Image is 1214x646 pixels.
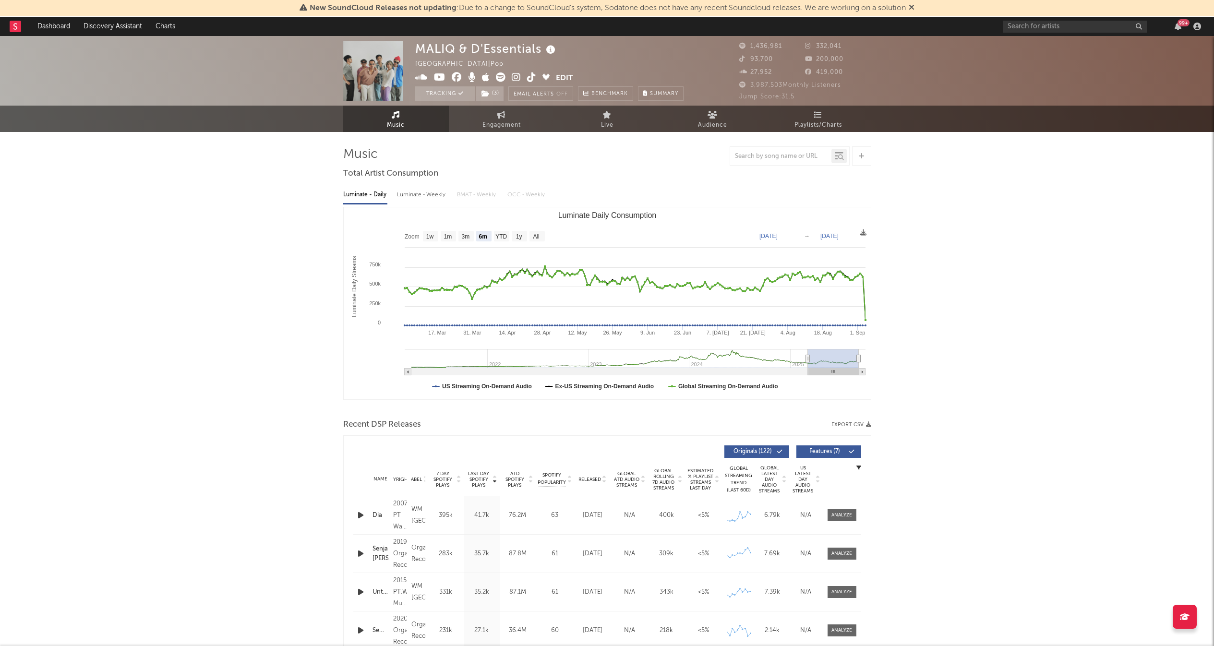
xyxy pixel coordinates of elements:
[538,472,566,486] span: Spotify Popularity
[538,511,572,520] div: 63
[426,233,433,240] text: 1w
[724,445,789,458] button: Originals(122)
[373,544,389,563] div: Senja [PERSON_NAME]
[660,106,766,132] a: Audience
[482,120,521,131] span: Engagement
[613,626,646,635] div: N/A
[805,69,843,75] span: 419,000
[502,511,533,520] div: 76.2M
[850,330,865,335] text: 1. Sep
[578,477,601,482] span: Released
[411,542,425,565] div: Organic Records
[568,330,587,335] text: 12. May
[466,471,492,488] span: Last Day Spotify Plays
[533,233,539,240] text: All
[466,587,497,597] div: 35.2k
[373,476,389,483] div: Name
[383,477,411,482] span: Copyright
[796,445,861,458] button: Features(7)
[508,86,573,101] button: Email AlertsOff
[558,211,656,219] text: Luminate Daily Consumption
[369,281,381,287] text: 500k
[411,581,425,604] div: WM [GEOGRAPHIC_DATA]
[740,330,765,335] text: 21. [DATE]
[909,4,914,12] span: Dismiss
[310,4,457,12] span: New SoundCloud Releases not updating
[393,498,407,533] div: 2007 PT Warner Music Indonesia
[578,86,633,101] a: Benchmark
[792,626,820,635] div: N/A
[466,549,497,559] div: 35.7k
[739,82,841,88] span: 3,987,503 Monthly Listeners
[1175,23,1181,30] button: 99+
[411,504,425,527] div: WM [GEOGRAPHIC_DATA]
[466,626,497,635] div: 27.1k
[149,17,182,36] a: Charts
[430,587,461,597] div: 331k
[739,56,773,62] span: 93,700
[373,587,389,597] div: Untitled
[792,549,820,559] div: N/A
[820,233,839,239] text: [DATE]
[706,330,729,335] text: 7. [DATE]
[430,626,461,635] div: 231k
[739,69,772,75] span: 27,952
[534,330,551,335] text: 28. Apr
[538,549,572,559] div: 61
[466,511,497,520] div: 41.7k
[1003,21,1147,33] input: Search for artists
[780,330,795,335] text: 4. Aug
[758,626,787,635] div: 2.14k
[369,300,381,306] text: 250k
[373,511,389,520] a: Dia
[650,587,683,597] div: 343k
[463,330,481,335] text: 31. Mar
[428,330,446,335] text: 17. Mar
[792,465,815,494] span: US Latest Day Audio Streams
[444,233,452,240] text: 1m
[613,549,646,559] div: N/A
[730,153,831,160] input: Search by song name or URL
[577,587,609,597] div: [DATE]
[343,419,421,431] span: Recent DSP Releases
[556,72,573,84] button: Edit
[601,120,613,131] span: Live
[516,233,522,240] text: 1y
[698,120,727,131] span: Audience
[804,233,810,239] text: →
[449,106,554,132] a: Engagement
[687,468,714,491] span: Estimated % Playlist Streams Last Day
[393,575,407,610] div: 2015 PT.Warner Music Indonesia
[739,43,782,49] span: 1,436,981
[603,330,622,335] text: 26. May
[77,17,149,36] a: Discovery Assistant
[792,511,820,520] div: N/A
[794,120,842,131] span: Playlists/Charts
[502,471,528,488] span: ATD Spotify Plays
[638,86,684,101] button: Summary
[731,449,775,455] span: Originals ( 122 )
[343,106,449,132] a: Music
[31,17,77,36] a: Dashboard
[758,587,787,597] div: 7.39k
[369,262,381,267] text: 750k
[1178,19,1190,26] div: 99 +
[650,511,683,520] div: 400k
[373,626,389,635] div: Semoga
[476,86,504,101] button: (3)
[415,41,558,57] div: MALIQ & D'Essentials
[613,587,646,597] div: N/A
[430,549,461,559] div: 283k
[351,256,358,317] text: Luminate Daily Streams
[831,422,871,428] button: Export CSV
[502,549,533,559] div: 87.8M
[739,94,794,100] span: Jump Score: 31.5
[759,233,778,239] text: [DATE]
[650,91,678,96] span: Summary
[556,92,568,97] em: Off
[805,43,841,49] span: 332,041
[674,330,691,335] text: 23. Jun
[430,511,461,520] div: 395k
[650,549,683,559] div: 309k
